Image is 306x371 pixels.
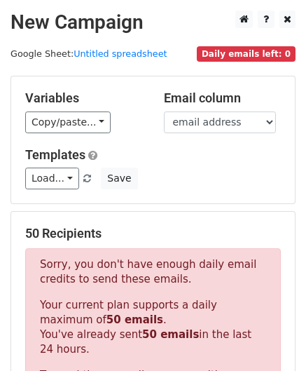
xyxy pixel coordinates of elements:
h5: Variables [25,90,143,106]
h5: 50 Recipients [25,226,281,241]
small: Google Sheet: [11,48,167,59]
a: Untitled spreadsheet [74,48,167,59]
a: Daily emails left: 0 [197,48,295,59]
iframe: Chat Widget [236,304,306,371]
a: Load... [25,168,79,189]
h2: New Campaign [11,11,295,34]
p: Your current plan supports a daily maximum of . You've already sent in the last 24 hours. [40,298,266,357]
span: Daily emails left: 0 [197,46,295,62]
h5: Email column [164,90,281,106]
button: Save [101,168,137,189]
a: Templates [25,147,85,162]
strong: 50 emails [106,313,163,326]
a: Copy/paste... [25,112,111,133]
strong: 50 emails [142,328,199,341]
p: Sorry, you don't have enough daily email credits to send these emails. [40,257,266,287]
